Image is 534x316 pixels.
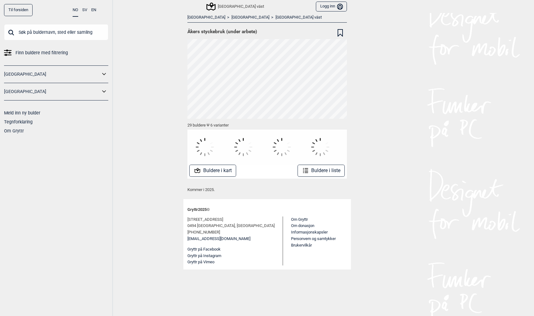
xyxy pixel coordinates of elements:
a: [GEOGRAPHIC_DATA] [4,87,100,96]
button: Gryttr på Instagram [187,253,221,259]
a: Finn buldere med filtrering [4,48,108,57]
button: Gryttr på Vimeo [187,259,214,265]
button: EN [91,4,96,16]
button: SV [82,4,87,16]
span: [STREET_ADDRESS] [187,216,223,223]
a: Personvern og samtykker [291,236,336,241]
a: Meld inn ny bulder [4,110,40,115]
span: 0494 [GEOGRAPHIC_DATA], [GEOGRAPHIC_DATA] [187,223,275,229]
div: [GEOGRAPHIC_DATA] väst [207,3,264,10]
button: Gryttr på Facebook [187,246,221,253]
div: Gryttr 2025 © [187,203,347,216]
button: Buldere i liste [298,165,345,177]
span: > [227,15,229,20]
a: [GEOGRAPHIC_DATA] [231,15,269,20]
a: Om Gryttr [291,217,308,222]
span: Finn buldere med filtrering [16,48,68,57]
a: Brukervilkår [291,243,312,247]
span: Åkers styckebruk (under arbete) [187,29,257,35]
a: [GEOGRAPHIC_DATA] väst [276,15,322,20]
a: Til forsiden [4,4,33,16]
a: Tegnforklaring [4,119,33,124]
a: Om Gryttr [4,128,24,133]
button: Buldere i kart [189,165,236,177]
span: [PHONE_NUMBER] [187,229,220,236]
button: Logg inn [316,2,347,12]
a: [GEOGRAPHIC_DATA] [187,15,225,20]
span: > [271,15,273,20]
a: [GEOGRAPHIC_DATA] [4,70,100,79]
a: Informasjonskapsler [291,230,328,234]
a: [EMAIL_ADDRESS][DOMAIN_NAME] [187,236,250,242]
input: Søk på buldernavn, sted eller samling [4,24,108,40]
div: 29 buldere Ψ 6 varianter [187,119,347,130]
p: Kommer i 2025. [187,187,347,193]
button: NO [73,4,78,17]
a: Om donasjon [291,223,314,228]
